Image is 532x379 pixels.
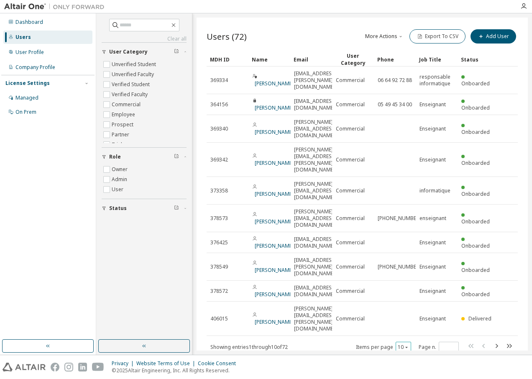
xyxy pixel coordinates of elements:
[255,266,294,274] a: [PERSON_NAME]
[468,315,491,322] span: Delivered
[255,128,294,136] a: [PERSON_NAME]
[210,288,228,294] span: 378572
[461,159,490,166] span: Onboarded
[398,344,409,351] button: 10
[109,154,121,160] span: Role
[255,190,294,197] a: [PERSON_NAME]
[461,80,490,87] span: Onboarded
[92,363,104,371] img: youtube.svg
[3,363,46,371] img: altair_logo.svg
[112,90,149,100] label: Verified Faculty
[356,342,411,353] span: Items per page
[377,53,412,66] div: Phone
[336,101,365,108] span: Commercial
[461,104,490,111] span: Onboarded
[210,264,228,270] span: 378549
[255,159,294,166] a: [PERSON_NAME]
[210,315,228,322] span: 406015
[471,29,516,44] button: Add User
[255,242,294,249] a: [PERSON_NAME]
[294,236,336,249] span: [EMAIL_ADDRESS][DOMAIN_NAME]
[112,360,136,367] div: Privacy
[210,77,228,84] span: 369334
[64,363,73,371] img: instagram.svg
[210,187,228,194] span: 373358
[15,34,31,41] div: Users
[5,80,50,87] div: License Settings
[419,215,446,222] span: enseignant
[112,79,151,90] label: Verified Student
[4,3,109,11] img: Altair One
[207,31,247,42] span: Users (72)
[102,148,187,166] button: Role
[336,264,365,270] span: Commercial
[109,49,148,55] span: User Category
[336,288,365,294] span: Commercial
[461,53,496,66] div: Status
[112,367,241,374] p: © 2025 Altair Engineering, Inc. All Rights Reserved.
[409,29,465,44] button: Export To CSV
[255,291,294,298] a: [PERSON_NAME]
[378,77,412,84] span: 06 64 92 72 88
[294,70,336,90] span: [EMAIL_ADDRESS][PERSON_NAME][DOMAIN_NAME]
[210,215,228,222] span: 378573
[210,239,228,246] span: 376425
[294,53,329,66] div: Email
[210,156,228,163] span: 369342
[364,29,404,44] button: More Actions
[112,174,129,184] label: Admin
[294,305,336,332] span: [PERSON_NAME][EMAIL_ADDRESS][PERSON_NAME][DOMAIN_NAME]
[112,140,124,150] label: Trial
[378,101,412,108] span: 05 49 45 34 00
[378,264,421,270] span: [PHONE_NUMBER]
[294,181,336,201] span: [PERSON_NAME][EMAIL_ADDRESS][DOMAIN_NAME]
[419,342,459,353] span: Page n.
[255,104,294,111] a: [PERSON_NAME]
[51,363,59,371] img: facebook.svg
[419,74,454,87] span: responsable informatique
[336,239,365,246] span: Commercial
[336,77,365,84] span: Commercial
[335,52,371,67] div: User Category
[102,36,187,42] a: Clear all
[174,49,179,55] span: Clear filter
[336,315,365,322] span: Commercial
[136,360,198,367] div: Website Terms of Use
[210,101,228,108] span: 364156
[112,184,125,195] label: User
[294,257,336,277] span: [EMAIL_ADDRESS][PERSON_NAME][DOMAIN_NAME]
[419,101,446,108] span: Enseignant
[419,239,446,246] span: Enseignant
[255,318,294,325] a: [PERSON_NAME]
[419,53,454,66] div: Job Title
[255,218,294,225] a: [PERSON_NAME]
[198,360,241,367] div: Cookie Consent
[112,110,137,120] label: Employee
[112,59,158,69] label: Unverified Student
[294,208,336,228] span: [PERSON_NAME][EMAIL_ADDRESS][DOMAIN_NAME]
[112,130,131,140] label: Partner
[210,125,228,132] span: 369340
[78,363,87,371] img: linkedin.svg
[112,100,142,110] label: Commercial
[461,291,490,298] span: Onboarded
[419,315,446,322] span: Enseignant
[419,156,446,163] span: Enseignant
[294,98,336,111] span: [EMAIL_ADDRESS][DOMAIN_NAME]
[252,53,287,66] div: Name
[15,64,55,71] div: Company Profile
[15,95,38,101] div: Managed
[461,266,490,274] span: Onboarded
[102,43,187,61] button: User Category
[419,288,446,294] span: Enseignant
[255,80,294,87] a: [PERSON_NAME]
[378,215,421,222] span: [PHONE_NUMBER]
[294,284,336,298] span: [EMAIL_ADDRESS][DOMAIN_NAME]
[102,199,187,218] button: Status
[419,125,446,132] span: Enseignant
[210,53,245,66] div: MDH ID
[419,187,450,194] span: informatique
[15,19,43,26] div: Dashboard
[461,242,490,249] span: Onboarded
[336,125,365,132] span: Commercial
